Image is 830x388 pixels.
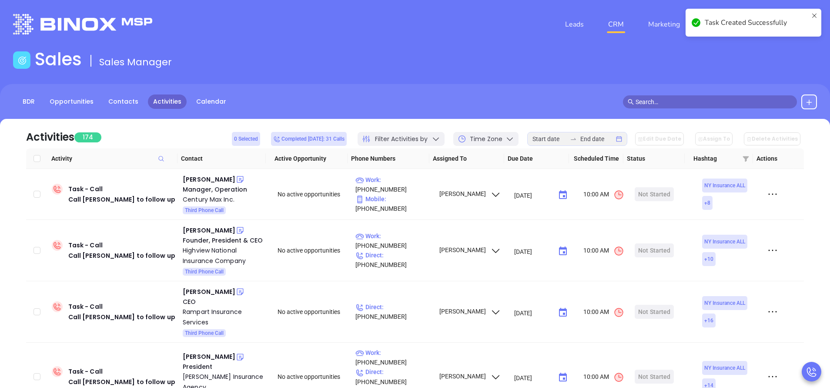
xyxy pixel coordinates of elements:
div: Task Created Successfully [705,17,808,28]
a: Activities [148,94,187,109]
span: 10:00 AM [583,372,624,383]
div: Activities [26,129,74,145]
div: [PERSON_NAME] [183,351,235,362]
div: CEO [183,297,265,307]
span: Direct : [355,252,384,259]
div: Call [PERSON_NAME] to follow up [68,194,175,205]
div: Call [PERSON_NAME] to follow up [68,312,175,322]
a: BDR [17,94,40,109]
div: Task - Call [68,366,175,387]
span: Direct : [355,304,384,310]
span: NY Insurance ALL [704,298,745,308]
input: Search… [636,97,792,107]
div: Task - Call [68,184,175,205]
input: MM/DD/YYYY [514,374,551,382]
span: Third Phone Call [185,267,224,277]
div: Task - Call [68,240,175,261]
input: MM/DD/YYYY [514,191,551,199]
div: [PERSON_NAME] [183,225,235,236]
input: Start date [532,134,566,144]
a: Opportunities [44,94,99,109]
a: Marketing [645,16,683,33]
span: + 10 [704,254,713,264]
span: [PERSON_NAME] [438,373,501,380]
p: [PHONE_NUMBER] [355,367,431,386]
a: Highview National Insurance Company [183,245,265,266]
span: Mobile : [355,196,386,202]
h1: Sales [35,49,82,70]
th: Actions [753,148,794,169]
div: No active opportunities [278,246,348,255]
span: Hashtag [693,154,739,163]
button: Assign To [695,132,733,145]
span: + 8 [704,198,710,208]
input: MM/DD/YYYY [514,308,551,317]
th: Contact [177,148,266,169]
span: [PERSON_NAME] [438,308,501,315]
div: Call [PERSON_NAME] to follow up [68,250,175,261]
div: No active opportunities [278,189,348,199]
th: Scheduled Time [569,148,623,169]
th: Assigned To [429,148,504,169]
span: 10:00 AM [583,189,624,200]
span: NY Insurance ALL [704,363,745,373]
span: 10:00 AM [583,307,624,318]
a: CRM [605,16,627,33]
a: Rampart Insurance Services [183,307,265,327]
div: Call [PERSON_NAME] to follow up [68,377,175,387]
div: No active opportunities [278,372,348,381]
div: [PERSON_NAME] [183,174,235,185]
span: + 16 [704,316,713,325]
span: Sales Manager [99,55,172,69]
span: Work : [355,176,381,183]
span: Third Phone Call [185,328,224,338]
span: swap-right [570,135,577,142]
a: Contacts [103,94,144,109]
a: Calendar [191,94,231,109]
p: [PHONE_NUMBER] [355,231,431,250]
span: search [628,99,634,105]
span: Third Phone Call [185,206,224,215]
button: Choose date, selected date is Sep 22, 2025 [554,186,572,204]
p: [PHONE_NUMBER] [355,194,431,213]
div: [PERSON_NAME] [183,287,235,297]
button: Choose date, selected date is Sep 22, 2025 [554,304,572,321]
span: [PERSON_NAME] [438,190,501,197]
span: Time Zone [470,135,502,144]
span: Completed [DATE]: 31 Calls [273,134,345,144]
div: Not Started [638,305,670,319]
span: to [570,135,577,142]
span: Work : [355,233,381,240]
button: Choose date, selected date is Sep 22, 2025 [554,369,572,386]
th: Active Opportunity [266,148,348,169]
span: Direct : [355,368,384,375]
input: End date [580,134,614,144]
p: [PHONE_NUMBER] [355,302,431,321]
div: Not Started [638,243,670,257]
a: Century Max Inc. [183,194,265,205]
p: [PHONE_NUMBER] [355,175,431,194]
span: 10:00 AM [583,246,624,256]
span: Work : [355,349,381,356]
img: logo [13,14,152,34]
button: Edit Due Date [635,132,684,145]
span: 174 [74,132,101,142]
span: Filter Activities by [375,135,428,144]
button: Choose date, selected date is Sep 22, 2025 [554,243,572,260]
span: NY Insurance ALL [704,181,745,190]
p: [PHONE_NUMBER] [355,250,431,270]
div: Task - Call [68,301,175,322]
span: 0 Selected [234,134,258,144]
div: Not Started [638,187,670,201]
th: Due Date [504,148,569,169]
span: NY Insurance ALL [704,237,745,246]
th: Phone Numbers [348,148,429,169]
a: Leads [562,16,587,33]
p: [PHONE_NUMBER] [355,348,431,367]
th: Status [623,148,685,169]
span: Activity [51,154,174,163]
div: Founder, President & CEO [183,236,265,245]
